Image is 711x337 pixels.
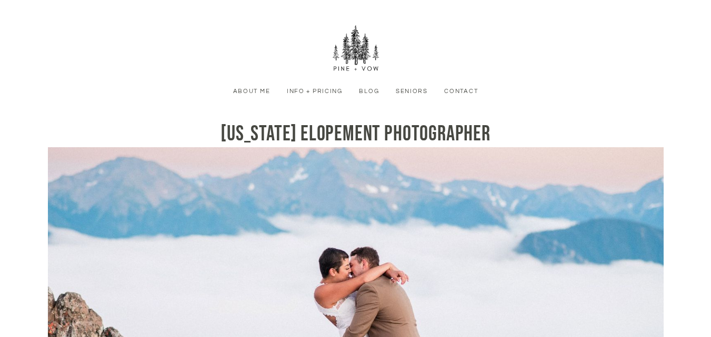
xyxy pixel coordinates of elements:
a: Seniors [390,87,434,96]
a: Info + Pricing [281,87,348,96]
span: [US_STATE] Elopement Photographer [221,121,490,147]
a: About Me [227,87,276,96]
a: Blog [354,87,385,96]
img: Pine + Vow [332,25,379,73]
a: Contact [439,87,484,96]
